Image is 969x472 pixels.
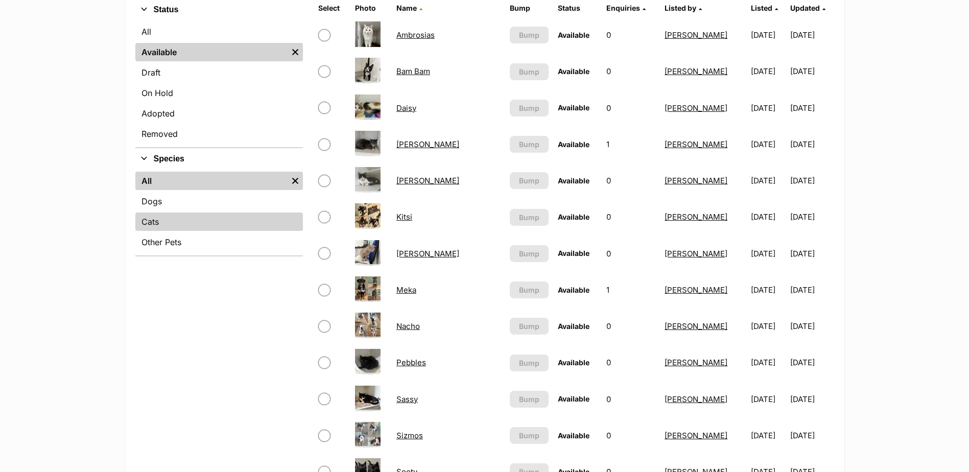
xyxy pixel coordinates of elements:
[665,176,727,185] a: [PERSON_NAME]
[558,322,589,331] span: Available
[510,245,548,262] button: Bump
[510,100,548,116] button: Bump
[790,418,833,453] td: [DATE]
[665,4,696,12] span: Listed by
[558,358,589,367] span: Available
[510,281,548,298] button: Bump
[558,431,589,440] span: Available
[790,382,833,417] td: [DATE]
[602,17,659,53] td: 0
[135,63,303,82] a: Draft
[790,127,833,162] td: [DATE]
[135,20,303,147] div: Status
[135,84,303,102] a: On Hold
[396,321,420,331] a: Nacho
[665,4,702,12] a: Listed by
[519,139,539,150] span: Bump
[747,54,789,89] td: [DATE]
[135,125,303,143] a: Removed
[396,103,416,113] a: Daisy
[558,249,589,257] span: Available
[519,212,539,223] span: Bump
[747,236,789,271] td: [DATE]
[747,199,789,234] td: [DATE]
[602,199,659,234] td: 0
[558,176,589,185] span: Available
[135,213,303,231] a: Cats
[288,43,303,61] a: Remove filter
[558,67,589,76] span: Available
[747,163,789,198] td: [DATE]
[558,394,589,403] span: Available
[665,212,727,222] a: [PERSON_NAME]
[747,90,789,126] td: [DATE]
[747,272,789,308] td: [DATE]
[510,427,548,444] button: Bump
[747,17,789,53] td: [DATE]
[519,30,539,40] span: Bump
[790,4,820,12] span: Updated
[665,30,727,40] a: [PERSON_NAME]
[396,139,459,149] a: [PERSON_NAME]
[790,309,833,344] td: [DATE]
[790,199,833,234] td: [DATE]
[396,176,459,185] a: [PERSON_NAME]
[510,209,548,226] button: Bump
[747,127,789,162] td: [DATE]
[790,272,833,308] td: [DATE]
[602,127,659,162] td: 1
[602,272,659,308] td: 1
[558,103,589,112] span: Available
[665,394,727,404] a: [PERSON_NAME]
[519,285,539,295] span: Bump
[396,212,412,222] a: Kitsi
[558,286,589,294] span: Available
[396,285,416,295] a: Meka
[665,431,727,440] a: [PERSON_NAME]
[519,394,539,405] span: Bump
[751,4,778,12] a: Listed
[602,418,659,453] td: 0
[602,236,659,271] td: 0
[665,285,727,295] a: [PERSON_NAME]
[396,358,426,367] a: Pebbles
[519,66,539,77] span: Bump
[396,394,418,404] a: Sassy
[602,163,659,198] td: 0
[790,54,833,89] td: [DATE]
[135,22,303,41] a: All
[510,63,548,80] button: Bump
[510,27,548,43] button: Bump
[135,152,303,166] button: Species
[665,358,727,367] a: [PERSON_NAME]
[790,236,833,271] td: [DATE]
[602,54,659,89] td: 0
[747,382,789,417] td: [DATE]
[519,248,539,259] span: Bump
[558,213,589,221] span: Available
[396,4,417,12] span: Name
[665,66,727,76] a: [PERSON_NAME]
[135,172,288,190] a: All
[602,382,659,417] td: 0
[790,4,825,12] a: Updated
[665,321,727,331] a: [PERSON_NAME]
[396,4,422,12] a: Name
[519,103,539,113] span: Bump
[510,318,548,335] button: Bump
[396,66,430,76] a: Bam Bam
[790,17,833,53] td: [DATE]
[288,172,303,190] a: Remove filter
[751,4,772,12] span: Listed
[602,345,659,380] td: 0
[135,192,303,210] a: Dogs
[510,355,548,371] button: Bump
[665,249,727,258] a: [PERSON_NAME]
[135,233,303,251] a: Other Pets
[510,172,548,189] button: Bump
[519,321,539,332] span: Bump
[665,103,727,113] a: [PERSON_NAME]
[747,345,789,380] td: [DATE]
[510,136,548,153] button: Bump
[396,431,423,440] a: Sizmos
